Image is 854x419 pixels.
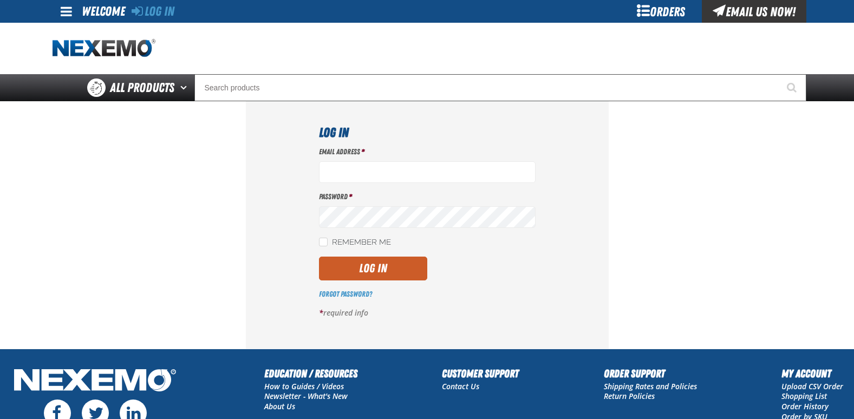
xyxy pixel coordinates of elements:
label: Email Address [319,147,536,157]
a: Forgot Password? [319,290,372,298]
h2: Education / Resources [264,365,357,382]
a: About Us [264,401,295,411]
h2: Order Support [604,365,697,382]
label: Password [319,192,536,202]
img: Nexemo logo [53,39,155,58]
a: Newsletter - What's New [264,391,348,401]
a: How to Guides / Videos [264,381,344,391]
button: Log In [319,257,427,280]
a: Upload CSV Order [781,381,843,391]
button: Start Searching [779,74,806,101]
a: Log In [132,4,174,19]
a: Shipping Rates and Policies [604,381,697,391]
span: All Products [110,78,174,97]
a: Return Policies [604,391,655,401]
a: Home [53,39,155,58]
img: Nexemo Logo [11,365,179,397]
a: Order History [781,401,829,411]
h1: Log In [319,123,536,142]
button: Open All Products pages [177,74,194,101]
p: required info [319,308,536,318]
h2: My Account [781,365,843,382]
a: Contact Us [442,381,479,391]
input: Search [194,74,806,101]
input: Remember Me [319,238,328,246]
a: Shopping List [781,391,827,401]
h2: Customer Support [442,365,519,382]
label: Remember Me [319,238,391,248]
